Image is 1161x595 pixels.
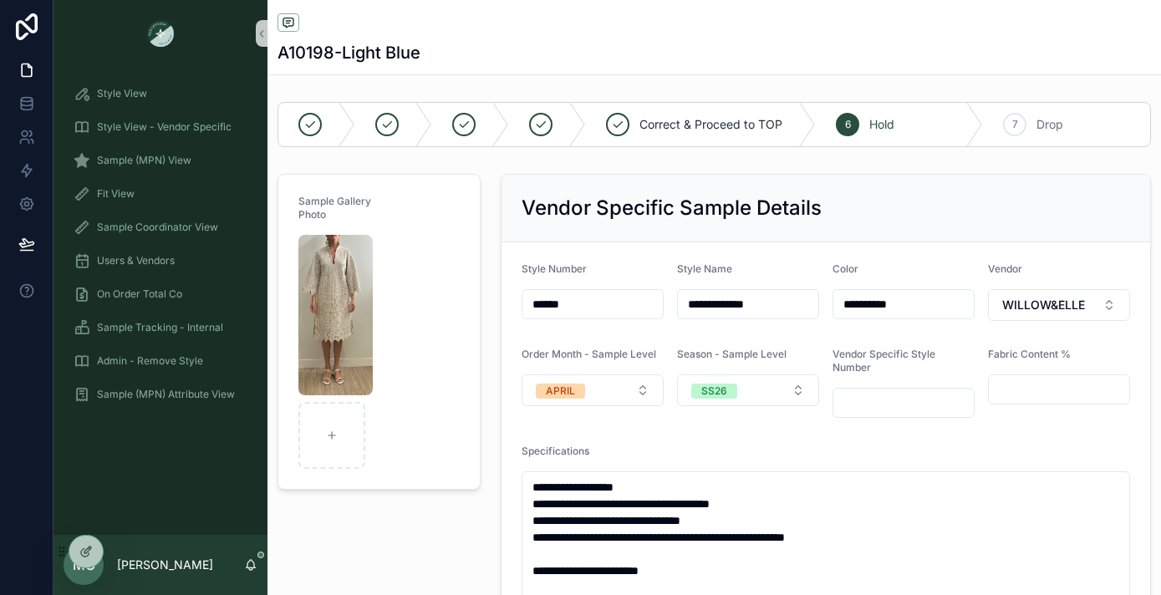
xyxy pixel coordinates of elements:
span: Sample (MPN) View [97,154,191,167]
a: Style View [64,79,257,109]
span: Color [833,262,858,275]
span: Fit View [97,187,135,201]
h1: A10198-Light Blue [278,41,420,64]
span: Correct & Proceed to TOP [639,116,782,133]
a: Sample (MPN) View [64,145,257,175]
div: SS26 [701,384,727,399]
div: APRIL [546,384,575,399]
img: App logo [147,20,174,47]
a: Admin - Remove Style [64,346,257,376]
span: Style Name [677,262,732,275]
span: Drop [1036,116,1063,133]
span: Admin - Remove Style [97,354,203,368]
img: Screenshot-2025-07-09-at-9.10.16-AM.png [298,235,373,395]
a: Users & Vendors [64,246,257,276]
span: Style Number [522,262,587,275]
p: [PERSON_NAME] [117,557,213,573]
span: Sample (MPN) Attribute View [97,388,235,401]
button: Select Button [988,289,1130,321]
span: Vendor [988,262,1022,275]
span: 6 [845,118,851,131]
span: Sample Tracking - Internal [97,321,223,334]
a: Sample (MPN) Attribute View [64,379,257,409]
span: WILLOW&ELLE [1002,297,1085,313]
a: On Order Total Co [64,279,257,309]
span: Sample Coordinator View [97,221,218,234]
span: Style View [97,87,147,100]
span: Vendor Specific Style Number [833,348,935,374]
div: scrollable content [53,67,267,431]
span: Specifications [522,445,589,457]
span: Users & Vendors [97,254,175,267]
a: Style View - Vendor Specific [64,112,257,142]
span: Fabric Content % [988,348,1071,360]
button: Select Button [522,374,664,406]
span: Order Month - Sample Level [522,348,656,360]
a: Sample Coordinator View [64,212,257,242]
span: Hold [869,116,894,133]
span: Style View - Vendor Specific [97,120,232,134]
h2: Vendor Specific Sample Details [522,195,822,221]
span: On Order Total Co [97,287,182,301]
button: Select Button [677,374,819,406]
span: Sample Gallery Photo [298,195,371,221]
a: Fit View [64,179,257,209]
a: Sample Tracking - Internal [64,313,257,343]
span: Season - Sample Level [677,348,787,360]
span: 7 [1012,118,1018,131]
